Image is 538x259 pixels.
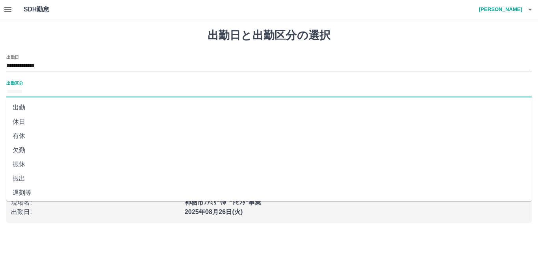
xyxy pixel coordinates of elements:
li: 休業 [6,200,532,214]
li: 欠勤 [6,143,532,157]
h1: 出勤日と出勤区分の選択 [6,29,532,42]
li: 出勤 [6,101,532,115]
li: 振休 [6,157,532,171]
label: 出勤区分 [6,80,23,86]
b: 2025年08月26日(火) [185,209,243,215]
p: 出勤日 : [11,207,180,217]
label: 出勤日 [6,54,19,60]
li: 振出 [6,171,532,186]
li: 遅刻等 [6,186,532,200]
li: 休日 [6,115,532,129]
li: 有休 [6,129,532,143]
